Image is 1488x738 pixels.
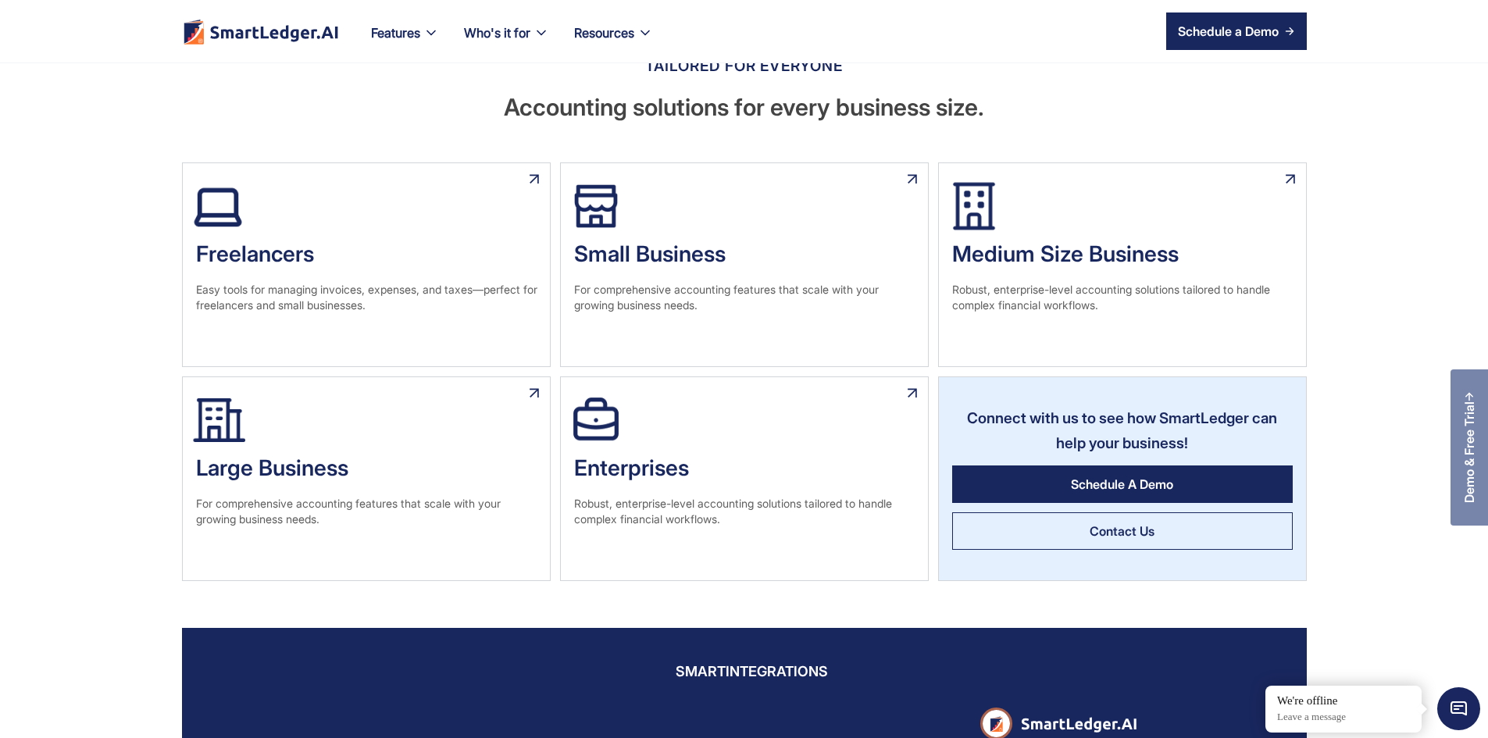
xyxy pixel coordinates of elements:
a: Contact Us [952,512,1293,550]
div: Features [359,22,451,62]
p: Leave a message [1277,711,1410,724]
div: Features [371,22,420,44]
h2: Accounting solutions for every business size. [377,91,1112,123]
a: Large BusinessFor comprehensive accounting features that scale with your growing business needs. [183,377,550,580]
div: Who's it for [451,22,562,62]
div: Who's it for [464,22,530,44]
a: Schedule a Demo [1166,12,1307,50]
div: Connect with us to see how SmartLedger can help your business! [952,406,1293,456]
div: Schedule a Demo [1178,22,1279,41]
div: Easy tools for managing invoices, expenses, and taxes—perfect for freelancers and small businesses. [183,274,550,321]
span: Chat Widget [1437,687,1480,730]
div: Freelancers [183,238,550,269]
div: For comprehensive accounting features that scale with your growing business needs. [561,274,928,321]
div: Small Business [561,238,928,269]
div: For comprehensive accounting features that scale with your growing business needs. [183,488,550,535]
div: Resources [574,22,634,44]
a: Small BusinessFor comprehensive accounting features that scale with your growing business needs. [561,163,928,366]
img: footer logo [182,19,340,45]
a: home [182,19,340,45]
div: Contact Us [1090,519,1154,544]
a: FreelancersEasy tools for managing invoices, expenses, and taxes—perfect for freelancers and smal... [183,163,550,366]
img: arrow right icon [1285,27,1294,36]
div: Enterprises [561,452,928,483]
a: Medium Size BusinessRobust, enterprise-level accounting solutions tailored to handle complex fina... [939,163,1306,366]
a: Schedule A Demo [952,465,1293,503]
div: Medium Size Business [939,238,1306,269]
div: Robust, enterprise-level accounting solutions tailored to handle complex financial workflows. [939,274,1306,321]
div: Robust, enterprise-level accounting solutions tailored to handle complex financial workflows. [561,488,928,535]
div: Resources [562,22,665,62]
div: Demo & Free Trial [1462,401,1476,503]
div: TAILORED FOR EVERYONE [377,58,1112,74]
a: EnterprisesRobust, enterprise-level accounting solutions tailored to handle complex financial wor... [561,377,928,580]
div: smartIntegrations [221,659,1283,684]
div: We're offline [1277,693,1410,709]
div: Large Business [183,452,550,483]
div: Schedule A Demo [1071,475,1173,494]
